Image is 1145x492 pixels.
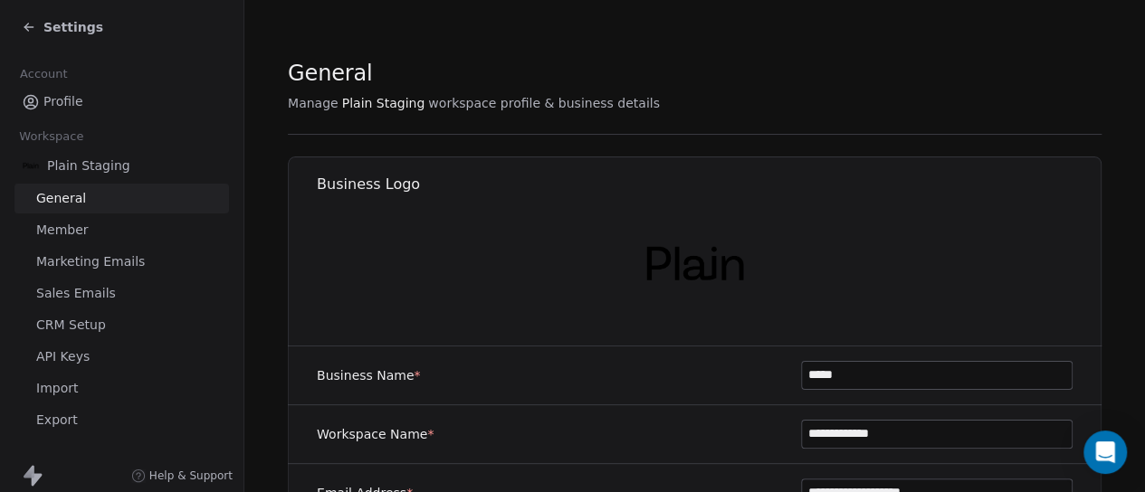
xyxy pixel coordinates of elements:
a: Help & Support [131,468,233,483]
a: General [14,184,229,213]
div: Open Intercom Messenger [1083,430,1127,474]
span: Sales Emails [36,284,116,303]
a: Sales Emails [14,279,229,308]
span: Export [36,411,78,430]
a: API Keys [14,342,229,372]
a: Marketing Emails [14,247,229,277]
span: General [288,60,373,87]
span: CRM Setup [36,316,106,335]
span: Import [36,379,78,398]
a: Profile [14,87,229,117]
span: Settings [43,18,103,36]
span: Plain Staging [342,94,425,112]
img: Plain-Logo-Tile.png [637,205,753,321]
span: Account [12,61,75,88]
span: Marketing Emails [36,252,145,271]
a: Import [14,374,229,403]
span: General [36,189,86,208]
span: Workspace [12,123,91,150]
h1: Business Logo [317,175,1102,194]
img: Plain-Logo-Tile.png [22,156,40,175]
label: Business Name [317,366,421,384]
a: Settings [22,18,103,36]
span: Profile [43,92,83,111]
label: Workspace Name [317,425,434,443]
span: workspace profile & business details [428,94,660,112]
span: API Keys [36,347,90,366]
a: CRM Setup [14,310,229,340]
a: Export [14,405,229,435]
span: Member [36,221,89,240]
span: Manage [288,94,339,112]
a: Member [14,215,229,245]
span: Plain Staging [47,156,130,175]
span: Help & Support [149,468,233,483]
